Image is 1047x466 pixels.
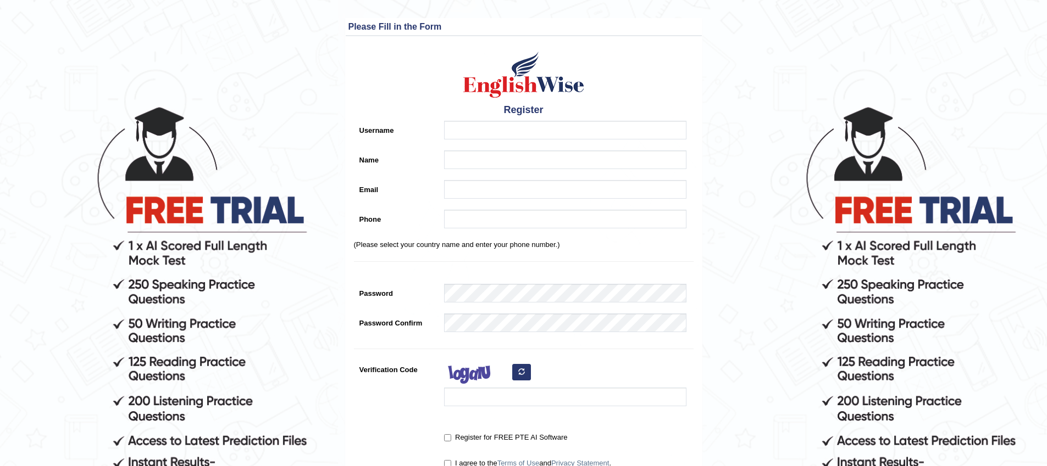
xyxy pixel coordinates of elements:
[461,50,586,99] img: Logo of English Wise create a new account for intelligent practice with AI
[348,22,699,32] h3: Please Fill in the Form
[354,284,439,299] label: Password
[354,239,694,250] p: (Please select your country name and enter your phone number.)
[444,432,567,443] label: Register for FREE PTE AI Software
[354,180,439,195] label: Email
[354,210,439,224] label: Phone
[354,360,439,375] label: Verification Code
[444,434,451,441] input: Register for FREE PTE AI Software
[354,150,439,165] label: Name
[354,121,439,136] label: Username
[354,313,439,328] label: Password Confirm
[354,105,694,116] h4: Register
